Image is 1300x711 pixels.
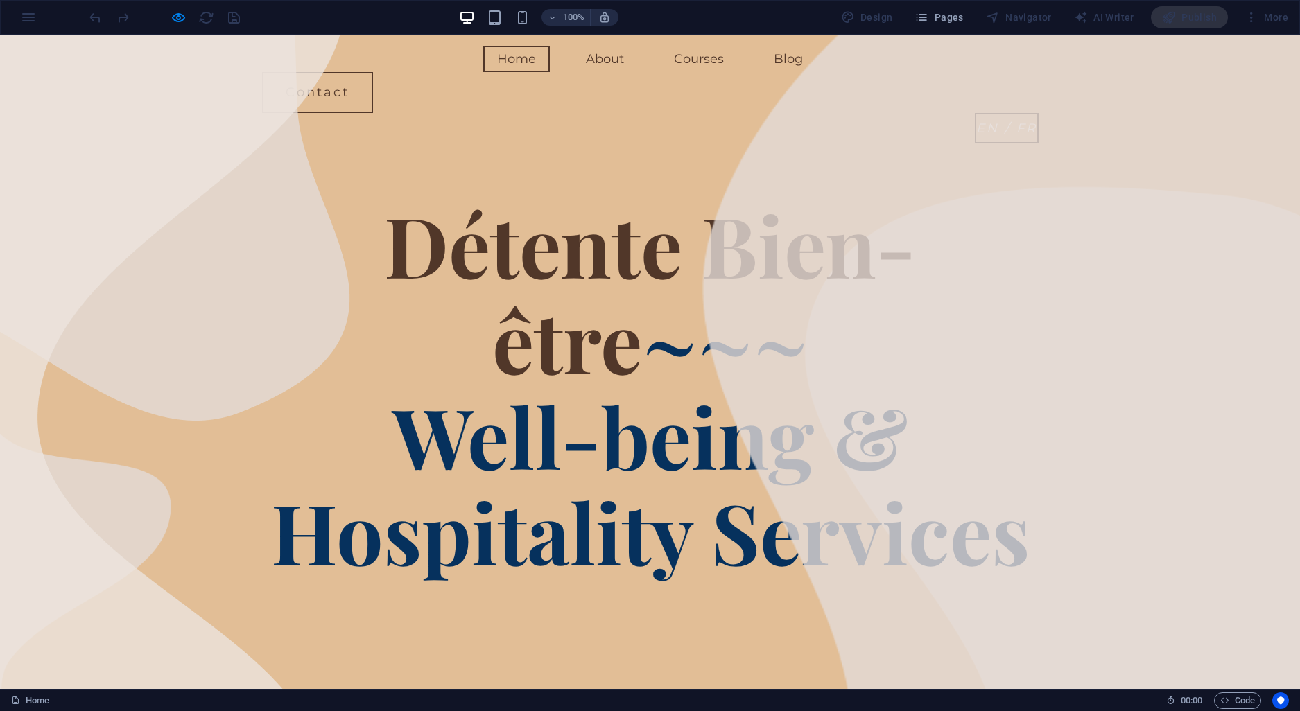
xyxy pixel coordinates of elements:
[598,11,611,24] i: On resize automatically adjust zoom level to fit chosen device.
[1272,692,1289,709] button: Usercentrics
[1214,692,1261,709] button: Code
[562,9,584,26] h6: 100%
[572,11,638,37] a: About
[1166,692,1203,709] h6: Session time
[660,11,738,37] a: Courses
[915,10,963,24] span: Pages
[483,11,550,37] a: Home
[541,9,591,26] button: 100%
[909,6,969,28] button: Pages
[1190,695,1193,705] span: :
[1181,692,1202,709] span: 00 00
[1220,692,1255,709] span: Code
[11,692,49,709] a: Click to cancel selection. Double-click to open Pages
[760,11,817,37] a: Blog
[835,6,899,28] div: Design (Ctrl+Alt+Y)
